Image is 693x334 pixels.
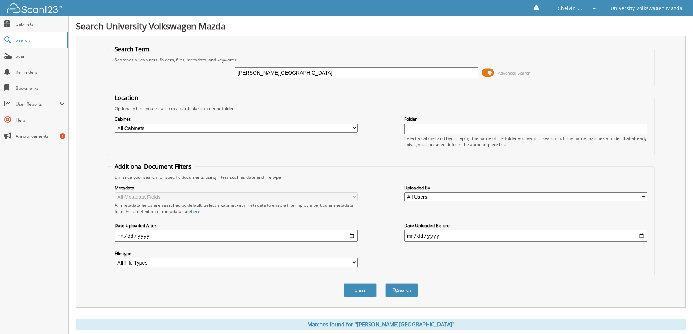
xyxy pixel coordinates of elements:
[558,6,582,11] span: Chelvin C.
[111,162,195,170] legend: Additional Document Filters
[404,116,647,122] label: Folder
[115,230,358,242] input: start
[16,69,65,75] span: Reminders
[404,135,647,148] div: Select a cabinet and begin typing the name of the folder you want to search in. If the name match...
[16,101,60,107] span: User Reports
[404,222,647,229] label: Date Uploaded Before
[60,133,65,139] div: 1
[111,94,142,102] legend: Location
[16,117,65,123] span: Help
[404,185,647,191] label: Uploaded By
[344,283,377,297] button: Clear
[7,3,62,13] img: scan123-logo-white.svg
[16,21,65,27] span: Cabinets
[115,202,358,214] div: All metadata fields are searched by default. Select a cabinet with metadata to enable filtering b...
[16,133,65,139] span: Announcements
[115,185,358,191] label: Metadata
[111,57,651,63] div: Searches all cabinets, folders, files, metadata, and keywords
[115,250,358,257] label: File type
[610,6,682,11] span: University Volkswagen Mazda
[111,174,651,180] div: Enhance your search for specific documents using filters such as date and file type.
[76,319,686,330] div: Matches found for "[PERSON_NAME][GEOGRAPHIC_DATA]"
[111,105,651,112] div: Optionally limit your search to a particular cabinet or folder
[16,37,64,43] span: Search
[76,20,686,32] h1: Search University Volkswagen Mazda
[385,283,418,297] button: Search
[404,230,647,242] input: end
[16,53,65,59] span: Scan
[191,208,200,214] a: here
[115,116,358,122] label: Cabinet
[498,70,530,76] span: Advanced Search
[111,45,153,53] legend: Search Term
[115,222,358,229] label: Date Uploaded After
[16,85,65,91] span: Bookmarks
